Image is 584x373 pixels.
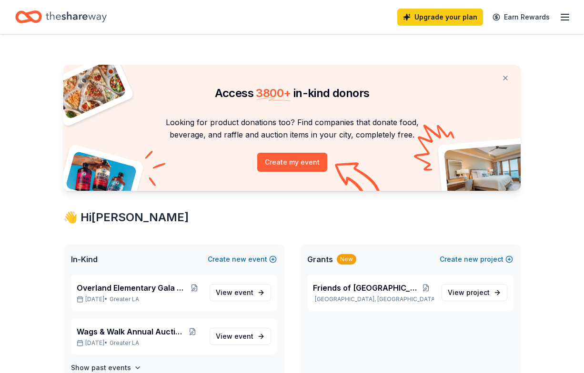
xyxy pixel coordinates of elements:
span: Wags & Walk Annual Auction [77,326,183,337]
span: event [234,332,253,340]
a: View event [210,328,271,345]
span: View [216,331,253,342]
span: In-Kind [71,254,98,265]
p: [GEOGRAPHIC_DATA], [GEOGRAPHIC_DATA] [313,295,434,303]
span: project [466,288,490,296]
a: View event [210,284,271,301]
span: 3800 + [256,86,291,100]
div: 👋 Hi [PERSON_NAME] [63,210,521,225]
img: Curvy arrow [335,162,383,198]
span: Access in-kind donors [215,86,370,100]
span: View [216,287,253,298]
a: View project [442,284,507,301]
span: Grants [307,254,333,265]
p: Looking for product donations too? Find companies that donate food, beverage, and raffle and auct... [75,116,509,141]
button: Createnewevent [208,254,277,265]
span: Greater LA [110,295,139,303]
span: new [232,254,246,265]
span: Overland Elementary Gala & Auction [77,282,187,294]
span: new [464,254,478,265]
button: Createnewproject [440,254,513,265]
span: View [448,287,490,298]
a: Home [15,6,107,28]
a: Earn Rewards [487,9,555,26]
a: Upgrade your plan [397,9,483,26]
p: [DATE] • [77,339,202,347]
span: Greater LA [110,339,139,347]
span: event [234,288,253,296]
img: Pizza [53,59,127,120]
div: New [337,254,356,265]
p: [DATE] • [77,295,202,303]
button: Create my event [257,153,327,172]
span: Friends of [GEOGRAPHIC_DATA] [313,282,417,294]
